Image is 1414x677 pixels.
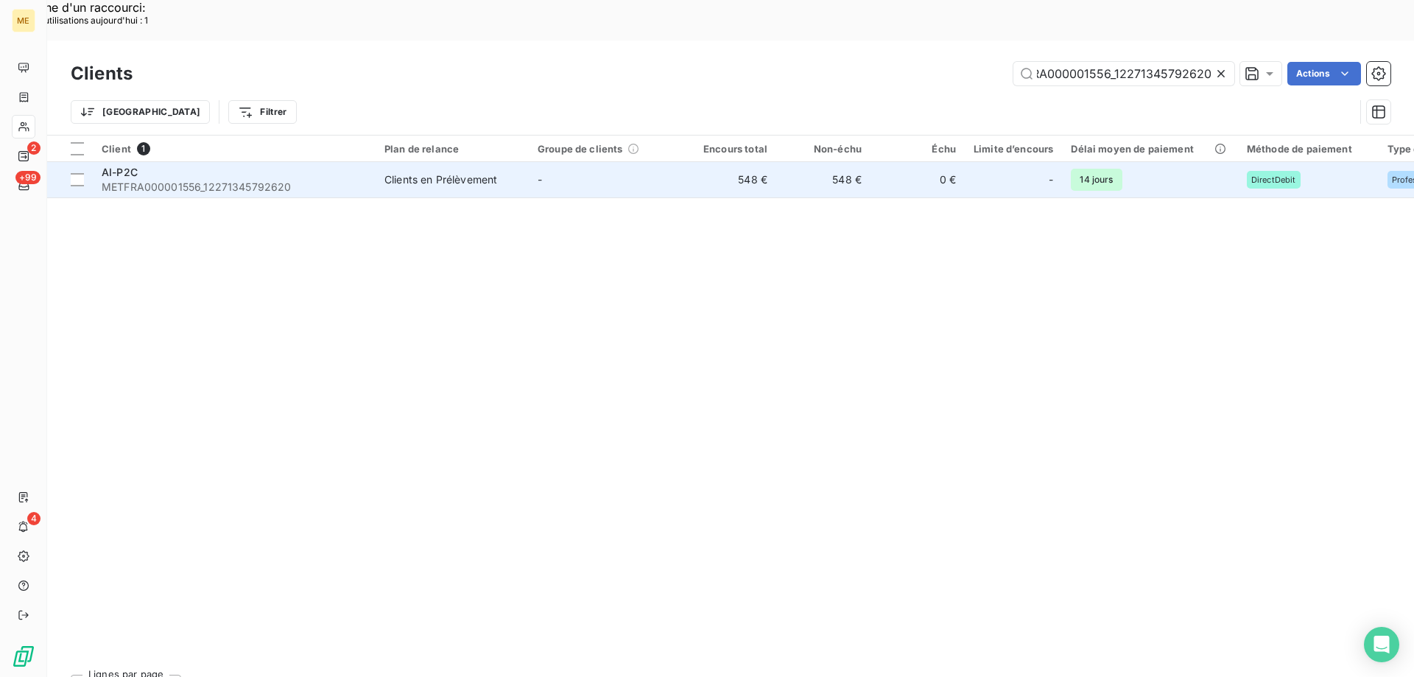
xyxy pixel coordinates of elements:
span: Client [102,143,131,155]
span: 4 [27,512,41,525]
button: Filtrer [228,100,296,124]
div: Délai moyen de paiement [1071,143,1228,155]
td: 548 € [776,162,870,197]
h3: Clients [71,60,133,87]
button: Actions [1287,62,1361,85]
span: Groupe de clients [538,143,623,155]
span: 1 [137,142,150,155]
span: +99 [15,171,41,184]
input: Rechercher [1013,62,1234,85]
span: - [1049,172,1053,187]
div: Plan de relance [384,143,520,155]
div: Open Intercom Messenger [1364,627,1399,662]
div: Clients en Prélèvement [384,172,497,187]
span: 14 jours [1071,169,1122,191]
div: Méthode de paiement [1247,143,1370,155]
div: Limite d’encours [974,143,1053,155]
div: Encours total [691,143,767,155]
button: [GEOGRAPHIC_DATA] [71,100,210,124]
span: - [538,173,542,186]
td: 548 € [682,162,776,197]
span: METFRA000001556_12271345792620 [102,180,367,194]
div: Non-échu [785,143,862,155]
img: Logo LeanPay [12,645,35,668]
div: Échu [879,143,956,155]
span: 2 [27,141,41,155]
span: AI-P2C [102,166,138,178]
td: 0 € [870,162,965,197]
span: DirectDebit [1251,175,1296,184]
